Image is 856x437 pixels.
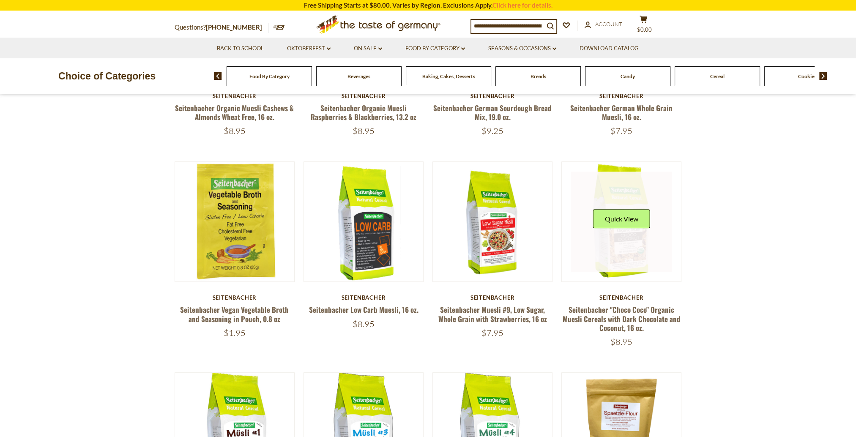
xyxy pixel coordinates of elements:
a: Click here for details. [492,1,552,9]
a: Seitenbacher Organic Muesli Cashews & Almonds Wheat Free, 16 oz. [175,103,294,122]
a: Back to School [217,44,264,53]
a: Beverages [347,73,370,79]
span: $7.95 [610,126,632,136]
a: Cookies [798,73,816,79]
span: $0.00 [637,26,652,33]
a: Candy [621,73,635,79]
a: Oktoberfest [287,44,331,53]
span: $9.25 [481,126,503,136]
img: next arrow [819,72,827,80]
div: Seitenbacher [561,93,682,99]
img: Seitenbacher [304,162,424,281]
span: $1.95 [224,328,246,338]
a: Breads [531,73,546,79]
button: $0.00 [631,15,656,36]
img: previous arrow [214,72,222,80]
a: Baking, Cakes, Desserts [422,73,475,79]
a: Seitenbacher Vegan Vegetable Broth and Seasoning in Pouch, 0.8 oz [180,304,289,324]
a: Seitenbacher German Sourdough Bread Mix, 19.0 oz. [433,103,552,122]
span: $8.95 [353,126,375,136]
a: Seitenbacher Low Carb Muesli, 16 oz. [309,304,418,315]
div: Seitenbacher [304,93,424,99]
a: Seitenbacher Organic Muesli Raspberries & Blackberries, 13.2 oz [311,103,416,122]
p: Questions? [175,22,268,33]
a: Seitenbacher "Choco Coco" Organic Muesli Cereals with Dark Chocolate and Coconut, 16 oz. [563,304,681,333]
a: Seitenbacher Muesli #9, Low Sugar, Whole Grain with Strawberries, 16 oz [438,304,547,324]
a: Food By Category [405,44,465,53]
img: Seitenbacher [433,162,552,281]
div: Seitenbacher [432,93,553,99]
img: Seitenbacher [562,162,681,281]
img: Seitenbacher [175,162,295,281]
a: Account [585,20,622,29]
div: Seitenbacher [175,93,295,99]
div: Seitenbacher [432,294,553,301]
a: Cereal [710,73,725,79]
div: Seitenbacher [304,294,424,301]
span: $8.95 [353,319,375,329]
span: $7.95 [481,328,503,338]
div: Seitenbacher [561,294,682,301]
a: Download Catalog [580,44,639,53]
a: Food By Category [249,73,290,79]
span: $8.95 [610,336,632,347]
a: Seitenbacher German Whole Grain Muesli, 16 oz. [570,103,673,122]
a: Seasons & Occasions [488,44,556,53]
div: Seitenbacher [175,294,295,301]
a: On Sale [354,44,382,53]
a: [PHONE_NUMBER] [206,23,262,31]
span: $8.95 [224,126,246,136]
span: Account [595,21,622,27]
button: Quick View [593,209,650,228]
